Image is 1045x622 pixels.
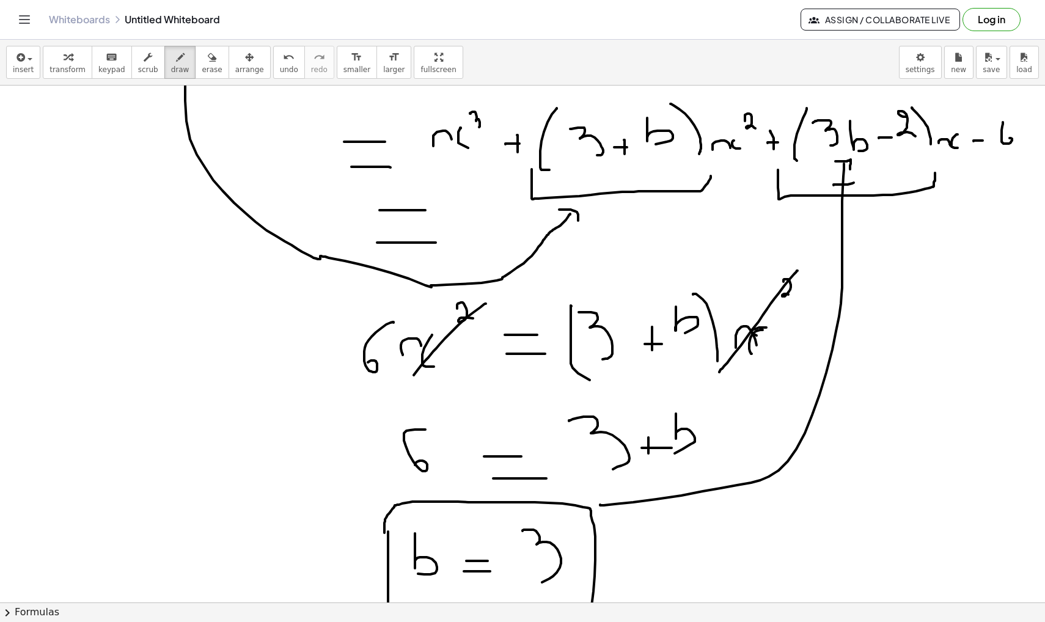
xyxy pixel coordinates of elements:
[106,50,117,65] i: keyboard
[235,65,264,74] span: arrange
[131,46,165,79] button: scrub
[983,65,1000,74] span: save
[420,65,456,74] span: fullscreen
[899,46,942,79] button: settings
[963,8,1021,31] button: Log in
[351,50,362,65] i: format_size
[202,65,222,74] span: erase
[1016,65,1032,74] span: load
[414,46,463,79] button: fullscreen
[50,65,86,74] span: transform
[343,65,370,74] span: smaller
[164,46,196,79] button: draw
[283,50,295,65] i: undo
[811,14,950,25] span: Assign / Collaborate Live
[951,65,966,74] span: new
[1010,46,1039,79] button: load
[311,65,328,74] span: redo
[944,46,974,79] button: new
[138,65,158,74] span: scrub
[280,65,298,74] span: undo
[229,46,271,79] button: arrange
[337,46,377,79] button: format_sizesmaller
[383,65,405,74] span: larger
[92,46,132,79] button: keyboardkeypad
[6,46,40,79] button: insert
[304,46,334,79] button: redoredo
[801,9,960,31] button: Assign / Collaborate Live
[13,65,34,74] span: insert
[313,50,325,65] i: redo
[171,65,189,74] span: draw
[906,65,935,74] span: settings
[376,46,411,79] button: format_sizelarger
[976,46,1007,79] button: save
[98,65,125,74] span: keypad
[273,46,305,79] button: undoundo
[49,13,110,26] a: Whiteboards
[388,50,400,65] i: format_size
[43,46,92,79] button: transform
[15,10,34,29] button: Toggle navigation
[195,46,229,79] button: erase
